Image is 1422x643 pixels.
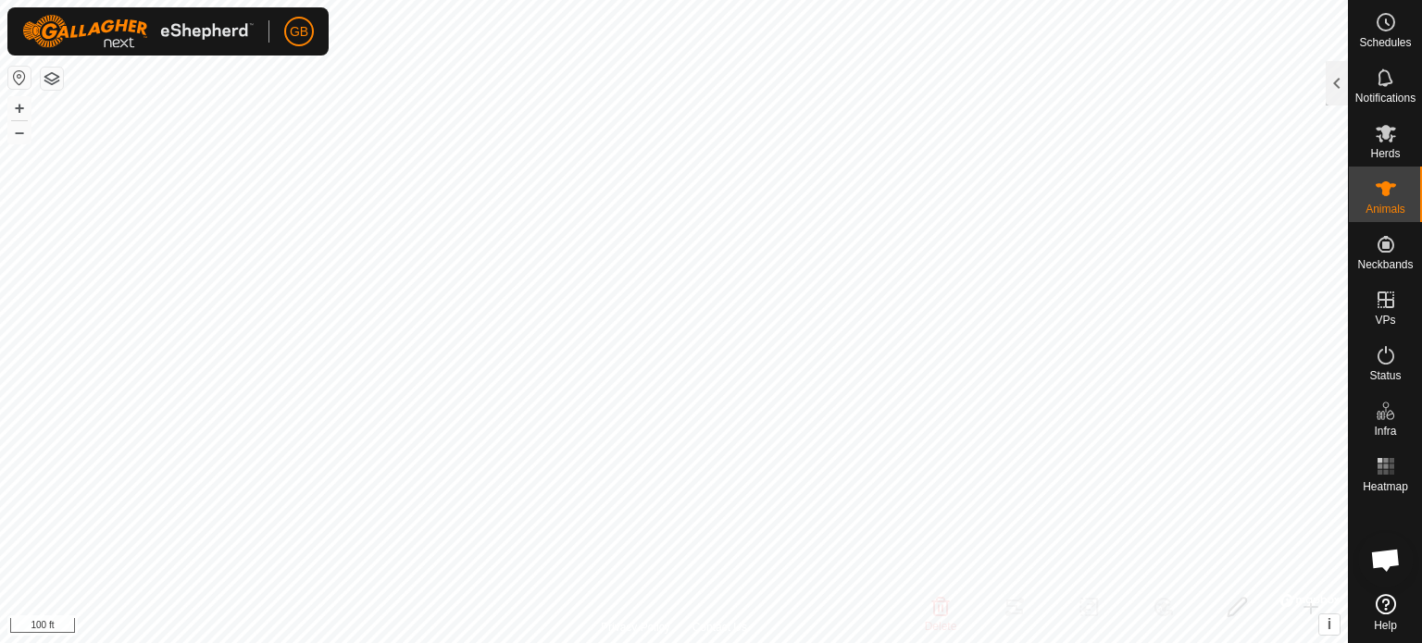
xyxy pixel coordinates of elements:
a: Contact Us [692,619,747,636]
button: Map Layers [41,68,63,90]
span: Herds [1370,148,1400,159]
span: Schedules [1359,37,1411,48]
span: i [1328,616,1331,632]
div: Open chat [1358,532,1414,587]
span: Status [1369,370,1401,381]
span: Help [1374,620,1397,631]
span: VPs [1375,315,1395,326]
span: Infra [1374,426,1396,437]
button: Reset Map [8,67,31,89]
span: Heatmap [1363,481,1408,492]
a: Privacy Policy [601,619,670,636]
span: Neckbands [1357,259,1413,270]
button: – [8,121,31,143]
span: Animals [1366,204,1405,215]
button: i [1319,614,1340,635]
span: Notifications [1355,93,1416,104]
img: Gallagher Logo [22,15,254,48]
button: + [8,97,31,119]
span: GB [290,22,308,42]
a: Help [1349,587,1422,638]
